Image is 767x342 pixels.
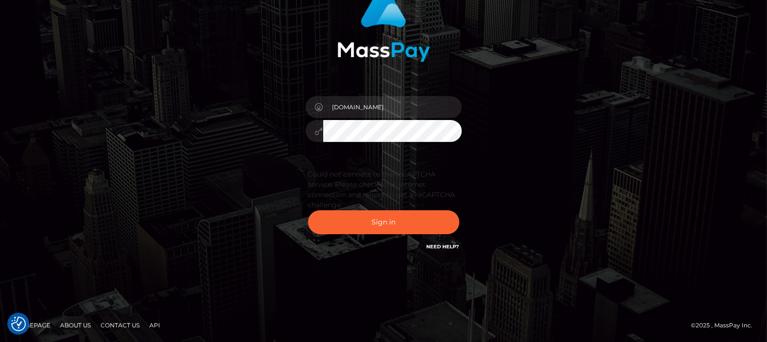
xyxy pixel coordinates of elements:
[145,318,164,333] a: API
[97,318,144,333] a: Contact Us
[427,243,459,250] a: Need Help?
[11,317,26,331] button: Consent Preferences
[308,210,459,234] button: Sign in
[308,169,459,210] div: Could not connect to the reCAPTCHA service. Please check your internet connection and reload to g...
[323,96,462,118] input: Username...
[691,320,760,331] div: © 2025 , MassPay Inc.
[11,318,54,333] a: Homepage
[11,317,26,331] img: Revisit consent button
[56,318,95,333] a: About Us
